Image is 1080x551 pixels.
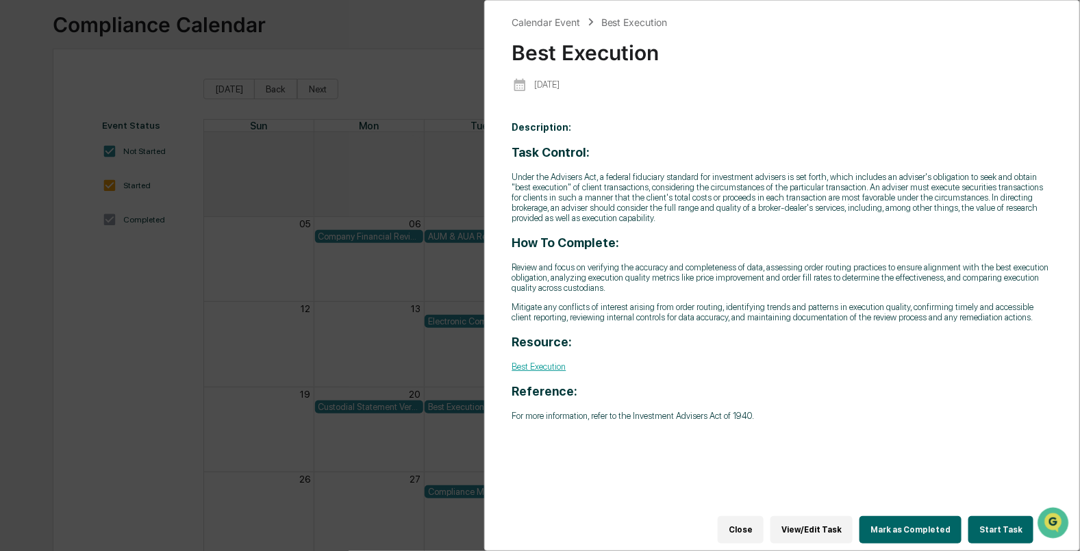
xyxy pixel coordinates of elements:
[718,516,764,543] button: Close
[512,384,578,398] strong: Reference:
[14,174,25,185] div: 🖐️
[47,105,225,118] div: Start new chat
[512,235,620,250] strong: How To Complete:
[113,172,170,186] span: Attestations
[968,516,1033,543] button: Start Task
[14,29,249,51] p: How can we help?
[94,167,175,192] a: 🗄️Attestations
[136,232,166,242] span: Pylon
[534,79,560,90] p: [DATE]
[14,105,38,129] img: 1746055101610-c473b297-6a78-478c-a979-82029cc54cd1
[233,109,249,125] button: Start new chat
[14,200,25,211] div: 🔎
[97,231,166,242] a: Powered byPylon
[512,145,590,159] strong: Task Control:
[859,516,962,543] button: Mark as Completed
[8,193,92,218] a: 🔎Data Lookup
[512,335,573,349] strong: Resource:
[99,174,110,185] div: 🗄️
[1036,506,1073,543] iframe: Open customer support
[27,172,88,186] span: Preclearance
[47,118,173,129] div: We're available if you need us!
[512,361,566,372] a: Best Execution
[601,16,668,28] div: Best Execution
[27,198,86,212] span: Data Lookup
[512,302,1053,322] p: Mitigate any conflicts of interest arising from order routing, identifying trends and patterns in...
[512,411,1053,421] p: For more information, refer to the Investment Advisers Act of 1940.
[512,29,1053,65] div: Best Execution
[512,16,581,28] div: Calendar Event
[770,516,853,543] button: View/Edit Task
[512,122,572,133] b: Description:
[512,172,1053,223] p: Under the Advisers Act, a federal fiduciary standard for investment advisers is set forth, which ...
[8,167,94,192] a: 🖐️Preclearance
[512,262,1053,293] p: Review and focus on verifying the accuracy and completeness of data, assessing order routing prac...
